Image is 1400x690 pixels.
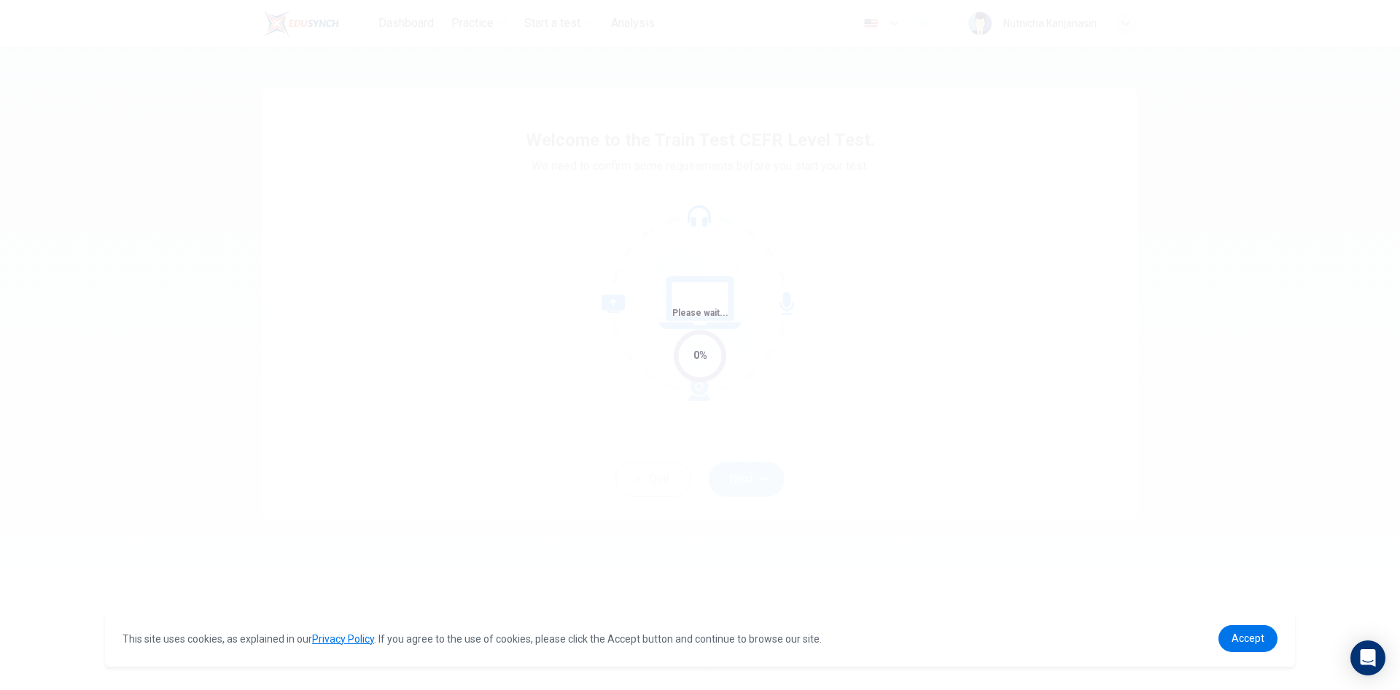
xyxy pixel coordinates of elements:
[1232,632,1264,644] span: Accept
[672,308,728,318] span: Please wait...
[122,633,822,645] span: This site uses cookies, as explained in our . If you agree to the use of cookies, please click th...
[1350,640,1385,675] div: Open Intercom Messenger
[693,347,707,364] div: 0%
[1218,625,1277,652] a: dismiss cookie message
[105,610,1295,667] div: cookieconsent
[312,633,374,645] a: Privacy Policy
